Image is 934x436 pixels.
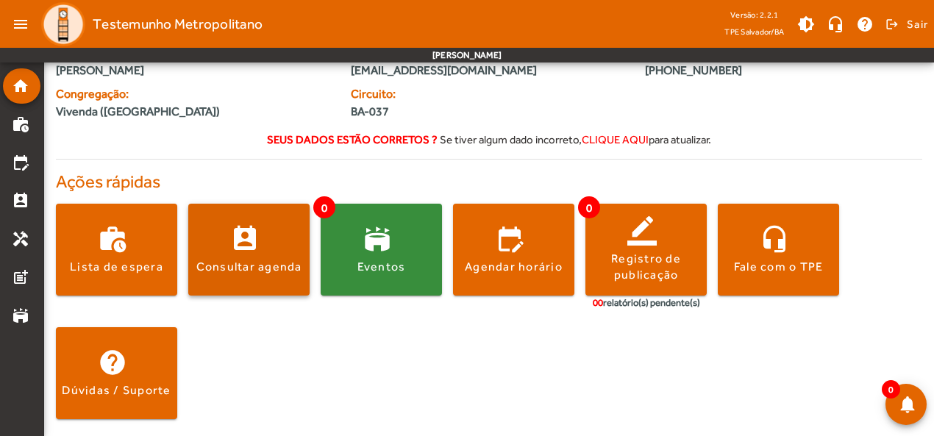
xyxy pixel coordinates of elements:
[313,196,335,218] span: 0
[645,62,849,79] span: [PHONE_NUMBER]
[578,196,600,218] span: 0
[734,259,824,275] div: Fale com o TPE
[41,2,85,46] img: Logo TPE
[724,6,784,24] div: Versão: 2.2.1
[56,103,220,121] span: Vivenda ([GEOGRAPHIC_DATA])
[196,259,302,275] div: Consultar agenda
[12,115,29,133] mat-icon: work_history
[12,192,29,210] mat-icon: perm_contact_calendar
[70,259,163,275] div: Lista de espera
[357,259,406,275] div: Eventos
[440,133,711,146] span: Se tiver algum dado incorreto, para atualizar.
[12,307,29,324] mat-icon: stadium
[593,297,603,308] span: 00
[882,380,900,399] span: 0
[62,382,171,399] div: Dúvidas / Suporte
[724,24,784,39] span: TPE Salvador/BA
[56,327,177,419] button: Dúvidas / Suporte
[465,259,563,275] div: Agendar horário
[351,103,480,121] span: BA-037
[12,230,29,248] mat-icon: handyman
[267,133,438,146] strong: Seus dados estão corretos ?
[718,204,839,296] button: Fale com o TPE
[585,204,707,296] button: Registro de publicação
[12,77,29,95] mat-icon: home
[93,12,263,36] span: Testemunho Metropolitano
[56,204,177,296] button: Lista de espera
[12,154,29,171] mat-icon: edit_calendar
[12,268,29,286] mat-icon: post_add
[582,133,649,146] span: clique aqui
[883,13,928,35] button: Sair
[35,2,263,46] a: Testemunho Metropolitano
[585,251,707,284] div: Registro de publicação
[188,204,310,296] button: Consultar agenda
[56,62,333,79] span: [PERSON_NAME]
[907,12,928,36] span: Sair
[321,204,442,296] button: Eventos
[351,62,628,79] span: [EMAIL_ADDRESS][DOMAIN_NAME]
[453,204,574,296] button: Agendar horário
[6,10,35,39] mat-icon: menu
[56,85,333,103] span: Congregação:
[351,85,480,103] span: Circuito:
[593,296,700,310] div: relatório(s) pendente(s)
[56,171,922,193] h4: Ações rápidas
